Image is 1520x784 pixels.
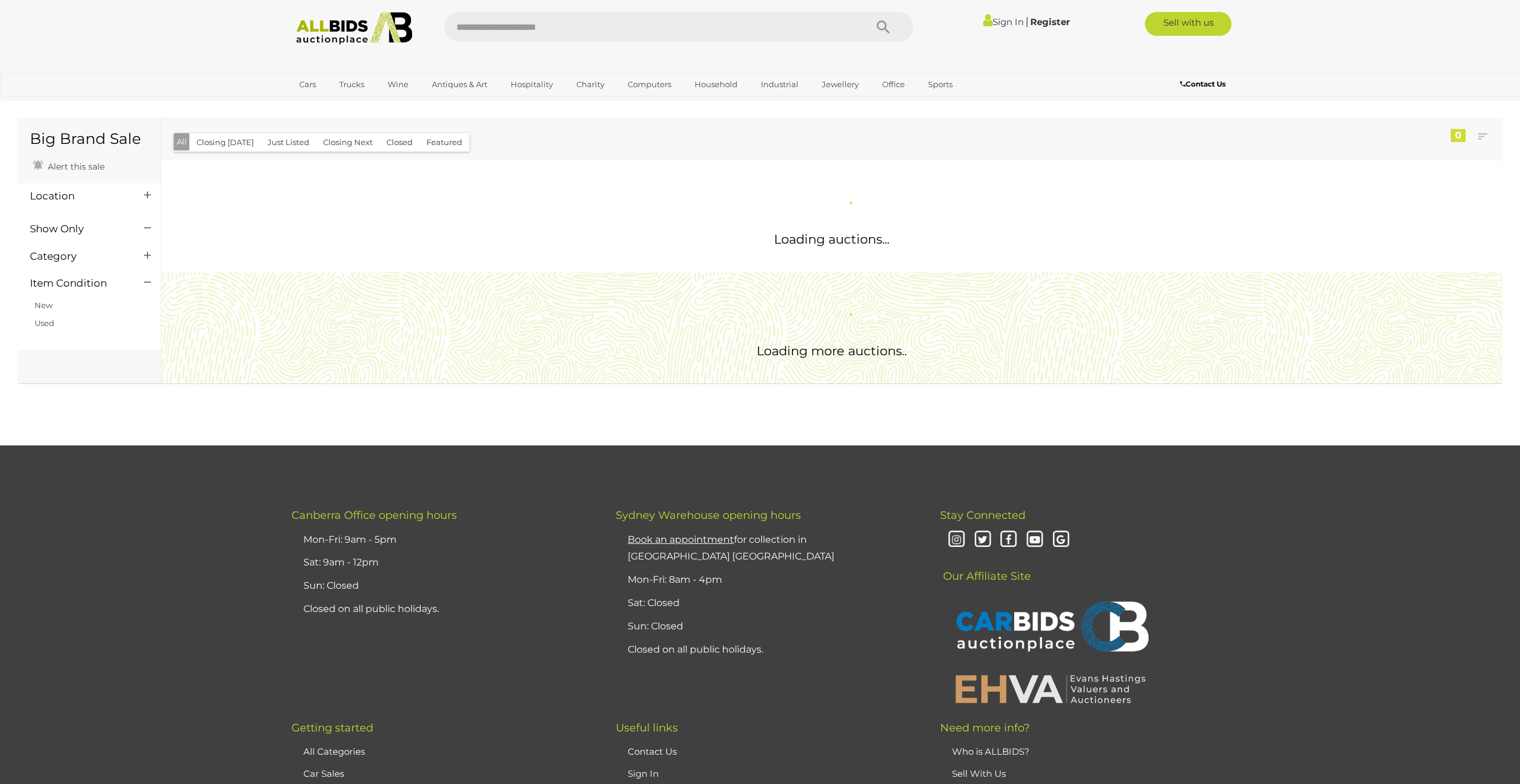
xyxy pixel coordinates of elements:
[303,746,365,757] a: All Categories
[316,133,380,152] button: Closing Next
[291,75,324,94] a: Cars
[1180,78,1229,91] a: Contact Us
[757,343,907,358] span: Loading more auctions..
[946,530,967,551] i: Instagram
[940,509,1025,522] span: Stay Connected
[30,223,126,235] h4: Show Only
[290,12,419,45] img: Allbids.com.au
[774,232,889,247] span: Loading auctions...
[628,768,659,779] a: Sign In
[616,721,678,734] span: Useful links
[949,589,1152,668] img: CARBIDS Auctionplace
[30,131,149,147] h1: Big Brand Sale
[1180,79,1226,88] b: Contact Us
[291,509,457,522] span: Canberra Office opening hours
[1030,16,1070,27] a: Register
[260,133,317,152] button: Just Listed
[291,94,392,114] a: [GEOGRAPHIC_DATA]
[300,528,586,552] li: Mon-Fri: 9am - 5pm
[503,75,561,94] a: Hospitality
[1024,530,1045,551] i: Youtube
[628,534,834,562] a: Book an appointmentfor collection in [GEOGRAPHIC_DATA] [GEOGRAPHIC_DATA]
[1051,530,1071,551] i: Google
[1145,12,1232,36] a: Sell with us
[952,768,1006,779] a: Sell With Us
[625,592,910,615] li: Sat: Closed
[569,75,612,94] a: Charity
[687,75,745,94] a: Household
[940,721,1030,734] span: Need more info?
[300,598,586,621] li: Closed on all public holidays.
[35,318,54,328] a: Used
[628,534,734,545] u: Book an appointment
[983,16,1024,27] a: Sign In
[625,638,910,662] li: Closed on all public holidays.
[419,133,469,152] button: Featured
[300,551,586,574] li: Sat: 9am - 12pm
[45,161,105,172] span: Alert this sale
[30,278,126,289] h4: Item Condition
[972,530,993,551] i: Twitter
[30,156,108,174] a: Alert this sale
[949,673,1152,704] img: EHVA | Evans Hastings Valuers and Auctioneers
[920,75,960,94] a: Sports
[291,721,373,734] span: Getting started
[174,133,190,150] button: All
[616,509,801,522] span: Sydney Warehouse opening hours
[331,75,372,94] a: Trucks
[1451,129,1466,142] div: 0
[300,574,586,598] li: Sun: Closed
[753,75,806,94] a: Industrial
[628,746,677,757] a: Contact Us
[30,251,126,262] h4: Category
[1025,15,1028,28] span: |
[952,746,1030,757] a: Who is ALLBIDS?
[189,133,261,152] button: Closing [DATE]
[303,768,344,779] a: Car Sales
[998,530,1019,551] i: Facebook
[30,190,126,202] h4: Location
[380,75,416,94] a: Wine
[853,12,913,42] button: Search
[625,615,910,638] li: Sun: Closed
[940,552,1031,583] span: Our Affiliate Site
[814,75,867,94] a: Jewellery
[625,568,910,592] li: Mon-Fri: 8am - 4pm
[424,75,495,94] a: Antiques & Art
[379,133,420,152] button: Closed
[35,300,53,310] a: New
[874,75,913,94] a: Office
[620,75,679,94] a: Computers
